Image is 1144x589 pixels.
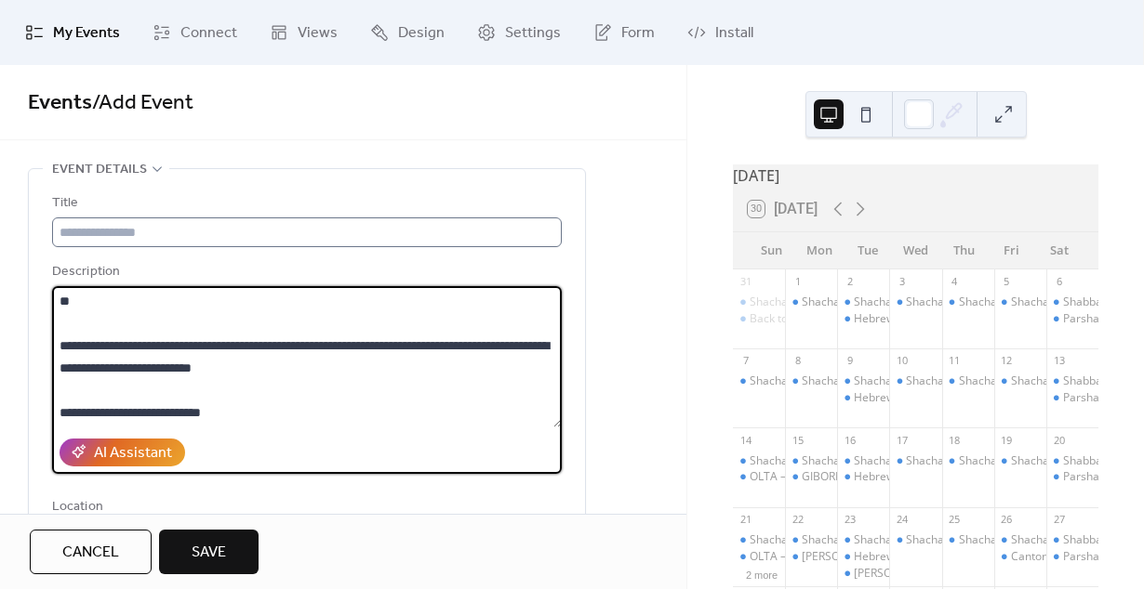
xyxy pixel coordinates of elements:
[906,294,1042,310] div: Shacharit Minyan - [DATE]
[733,549,785,565] div: OLTA – Ohel Leah Torah Academy
[785,294,837,310] div: Shacharit Minyan - Monday
[802,532,938,548] div: Shacharit Minyan - [DATE]
[837,311,889,327] div: Hebrew Story Time
[791,354,805,368] div: 8
[854,294,990,310] div: Shacharit Minyan - [DATE]
[356,7,459,58] a: Design
[854,311,953,327] div: Hebrew Story Time
[750,294,885,310] div: Shacharit Minyan - [DATE]
[505,22,561,45] span: Settings
[843,275,857,289] div: 2
[738,513,752,527] div: 21
[906,453,1042,469] div: Shacharit Minyan - [DATE]
[959,294,1095,310] div: Shacharit Minyan - [DATE]
[1035,232,1084,269] div: Sat
[1052,275,1066,289] div: 6
[785,549,837,565] div: Ohel Leah Synagogue Communal Dinner - First Night
[939,232,988,269] div: Thu
[802,453,938,469] div: Shacharit Minyan - [DATE]
[854,453,990,469] div: Shacharit Minyan - [DATE]
[750,373,885,389] div: Shacharit Minyan - [DATE]
[889,453,941,469] div: Shacharit Minyan - Wednesday
[733,469,785,485] div: OLTA – Ohel Leah Torah Academy
[733,453,785,469] div: Shacharit Minyan - Sunday
[837,294,889,310] div: Shacharit Minyan - Tuesday
[733,532,785,548] div: Shacharit Minyan - Sunday
[1046,294,1098,310] div: Shabbat Shacharit
[785,532,837,548] div: Shacharit Minyan - Monday
[948,513,962,527] div: 25
[889,532,941,548] div: Shacharit Minyan - Wednesday
[1046,453,1098,469] div: Shabbat Shacharit
[895,354,909,368] div: 10
[895,513,909,527] div: 24
[942,373,994,389] div: Shacharit Minyan - Thursday
[1000,513,1014,527] div: 26
[733,294,785,310] div: Shacharit Minyan - Sunday
[942,453,994,469] div: Shacharit Minyan - Thursday
[948,354,962,368] div: 11
[621,22,655,45] span: Form
[1052,354,1066,368] div: 13
[733,373,785,389] div: Shacharit Minyan - Sunday
[837,373,889,389] div: Shacharit Minyan - Tuesday
[94,442,172,465] div: AI Assistant
[892,232,940,269] div: Wed
[1052,513,1066,527] div: 27
[52,261,558,283] div: Description
[738,354,752,368] div: 7
[1046,373,1098,389] div: Shabbat Shacharit
[785,469,837,485] div: GIBOREI AL: Finding the Superhero Within
[738,275,752,289] div: 31
[843,433,857,447] div: 16
[1000,433,1014,447] div: 19
[62,542,119,564] span: Cancel
[906,373,1042,389] div: Shacharit Minyan - [DATE]
[750,469,961,485] div: OLTA – [PERSON_NAME] Torah Academy
[837,390,889,406] div: Hebrew Story Time
[30,530,152,574] button: Cancel
[791,433,805,447] div: 15
[733,311,785,327] div: Back to School Carnival
[837,532,889,548] div: Shacharit Minyan - Tuesday
[791,513,805,527] div: 22
[942,532,994,548] div: Shacharit Minyan - Thursday
[959,532,1095,548] div: Shacharit Minyan - [DATE]
[256,7,352,58] a: Views
[906,532,1042,548] div: Shacharit Minyan - [DATE]
[673,7,767,58] a: Install
[843,354,857,368] div: 9
[92,83,193,124] span: / Add Event
[988,232,1036,269] div: Fri
[1046,549,1098,565] div: Parsha Text Study
[994,373,1046,389] div: Shacharit Minyan - Friday
[52,192,558,215] div: Title
[837,469,889,485] div: Hebrew Story Time
[837,453,889,469] div: Shacharit Minyan - Tuesday
[895,433,909,447] div: 17
[802,469,1016,485] div: GIBOREI AL: Finding the Superhero Within
[791,275,805,289] div: 1
[802,373,938,389] div: Shacharit Minyan - [DATE]
[854,549,953,565] div: Hebrew Story Time
[854,469,953,485] div: Hebrew Story Time
[750,532,885,548] div: Shacharit Minyan - [DATE]
[750,311,864,327] div: Back to School [DATE]
[837,566,889,582] div: Ohel Leah Synagogue Communal Dinner - Second Night
[1046,469,1098,485] div: Parsha Text Study
[948,275,962,289] div: 4
[715,22,753,45] span: Install
[52,159,147,181] span: Event details
[889,294,941,310] div: Shacharit Minyan - Wednesday
[738,433,752,447] div: 14
[843,513,857,527] div: 23
[738,566,785,582] button: 2 more
[1000,354,1014,368] div: 12
[1046,311,1098,327] div: Parsha Text Study
[785,453,837,469] div: Shacharit Minyan - Monday
[959,373,1095,389] div: Shacharit Minyan - [DATE]
[11,7,134,58] a: My Events
[994,453,1046,469] div: Shacharit Minyan - Friday
[579,7,669,58] a: Form
[60,438,185,466] button: AI Assistant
